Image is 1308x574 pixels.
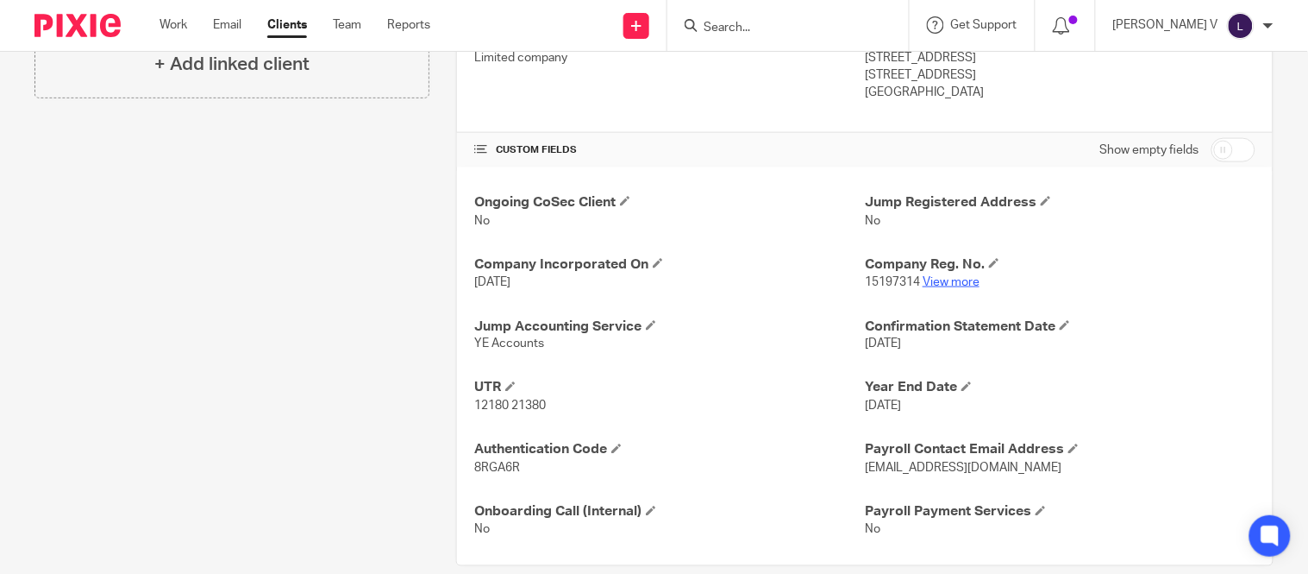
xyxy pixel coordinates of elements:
[213,16,241,34] a: Email
[865,255,1255,274] h4: Company Reg. No.
[1113,16,1218,34] p: [PERSON_NAME] V
[474,143,865,157] h4: CUSTOM FIELDS
[865,215,880,227] span: No
[865,84,1255,101] p: [GEOGRAPHIC_DATA]
[865,441,1255,459] h4: Payroll Contact Email Address
[474,255,865,274] h4: Company Incorporated On
[474,401,546,413] span: 12180 21380
[865,463,1061,475] span: [EMAIL_ADDRESS][DOMAIN_NAME]
[474,441,865,459] h4: Authentication Code
[474,49,865,66] p: Limited company
[865,193,1255,211] h4: Jump Registered Address
[474,215,490,227] span: No
[865,49,1255,66] p: [STREET_ADDRESS]
[1100,142,1199,159] label: Show empty fields
[474,318,865,336] h4: Jump Accounting Service
[865,503,1255,521] h4: Payroll Payment Services
[267,16,307,34] a: Clients
[702,21,857,36] input: Search
[474,524,490,536] span: No
[154,51,310,78] h4: + Add linked client
[34,14,121,37] img: Pixie
[474,463,520,475] span: 8RGA6R
[951,19,1017,31] span: Get Support
[474,338,544,350] span: YE Accounts
[474,503,865,521] h4: Onboarding Call (Internal)
[1227,12,1255,40] img: svg%3E
[333,16,361,34] a: Team
[865,338,901,350] span: [DATE]
[923,276,979,288] a: View more
[160,16,187,34] a: Work
[865,66,1255,84] p: [STREET_ADDRESS]
[865,379,1255,397] h4: Year End Date
[474,193,865,211] h4: Ongoing CoSec Client
[474,379,865,397] h4: UTR
[865,524,880,536] span: No
[865,276,920,288] span: 15197314
[387,16,430,34] a: Reports
[865,318,1255,336] h4: Confirmation Statement Date
[474,276,510,288] span: [DATE]
[865,401,901,413] span: [DATE]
